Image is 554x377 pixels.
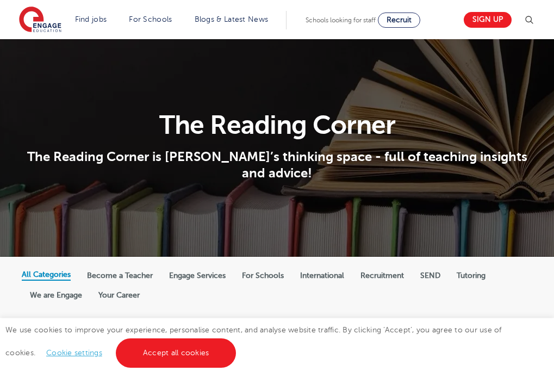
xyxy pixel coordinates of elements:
[116,338,236,368] a: Accept all cookies
[242,271,284,281] label: For Schools
[378,13,420,28] a: Recruit
[306,16,376,24] span: Schools looking for staff
[22,112,533,138] h1: The Reading Corner
[464,12,512,28] a: Sign up
[420,271,440,281] label: SEND
[169,271,226,281] label: Engage Services
[360,271,404,281] label: Recruitment
[19,7,61,34] img: Engage Education
[22,149,533,181] p: The Reading Corner is [PERSON_NAME]’s thinking space - full of teaching insights and advice!
[98,291,140,300] label: Your Career
[387,16,412,24] span: Recruit
[195,15,269,23] a: Blogs & Latest News
[457,271,485,281] label: Tutoring
[87,271,153,281] label: Become a Teacher
[300,271,344,281] label: International
[30,291,82,300] label: We are Engage
[46,349,102,357] a: Cookie settings
[5,326,502,357] span: We use cookies to improve your experience, personalise content, and analyse website traffic. By c...
[75,15,107,23] a: Find jobs
[22,270,71,280] label: All Categories
[129,15,172,23] a: For Schools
